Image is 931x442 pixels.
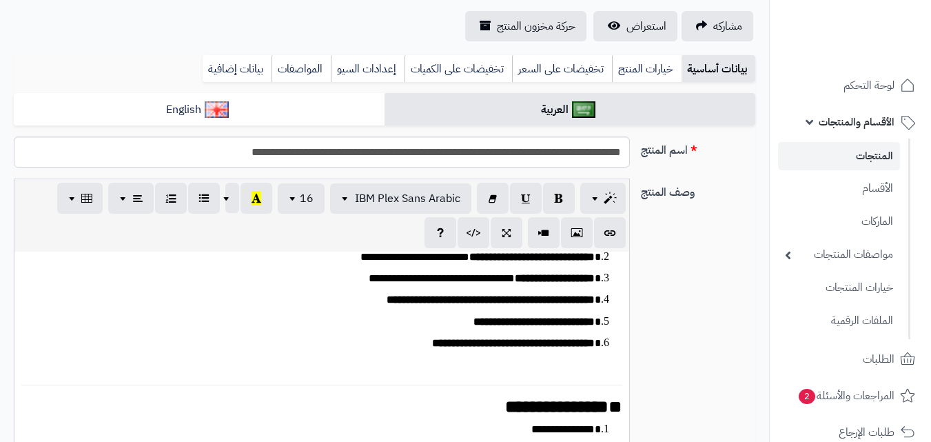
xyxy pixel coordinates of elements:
label: اسم المنتج [635,137,761,159]
a: لوحة التحكم [778,69,923,102]
span: استعراض [626,18,666,34]
a: الأقسام [778,174,900,203]
a: المنتجات [778,142,900,170]
span: حركة مخزون المنتج [497,18,575,34]
label: وصف المنتج [635,179,761,201]
a: خيارات المنتجات [778,273,900,303]
img: العربية [572,101,596,118]
span: المراجعات والأسئلة [797,386,894,405]
a: المواصفات [272,55,331,83]
button: 16 [278,183,325,214]
span: الأقسام والمنتجات [819,112,894,132]
a: الملفات الرقمية [778,306,900,336]
img: English [205,101,229,118]
a: تخفيضات على الكميات [405,55,512,83]
a: مواصفات المنتجات [778,240,900,270]
span: لوحة التحكم [843,76,894,95]
span: طلبات الإرجاع [839,423,894,442]
a: حركة مخزون المنتج [465,11,586,41]
a: خيارات المنتج [612,55,682,83]
a: الطلبات [778,343,923,376]
span: 16 [300,190,314,207]
a: تخفيضات على السعر [512,55,612,83]
a: المراجعات والأسئلة2 [778,379,923,412]
button: IBM Plex Sans Arabic [330,183,471,214]
a: بيانات أساسية [682,55,755,83]
span: 2 [799,389,815,404]
a: بيانات إضافية [203,55,272,83]
a: الماركات [778,207,900,237]
a: العربية [385,93,755,127]
a: استعراض [593,11,677,41]
span: مشاركه [713,18,742,34]
span: الطلبات [863,350,894,369]
a: English [14,93,385,127]
a: مشاركه [682,11,753,41]
span: IBM Plex Sans Arabic [355,190,460,207]
a: إعدادات السيو [331,55,405,83]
